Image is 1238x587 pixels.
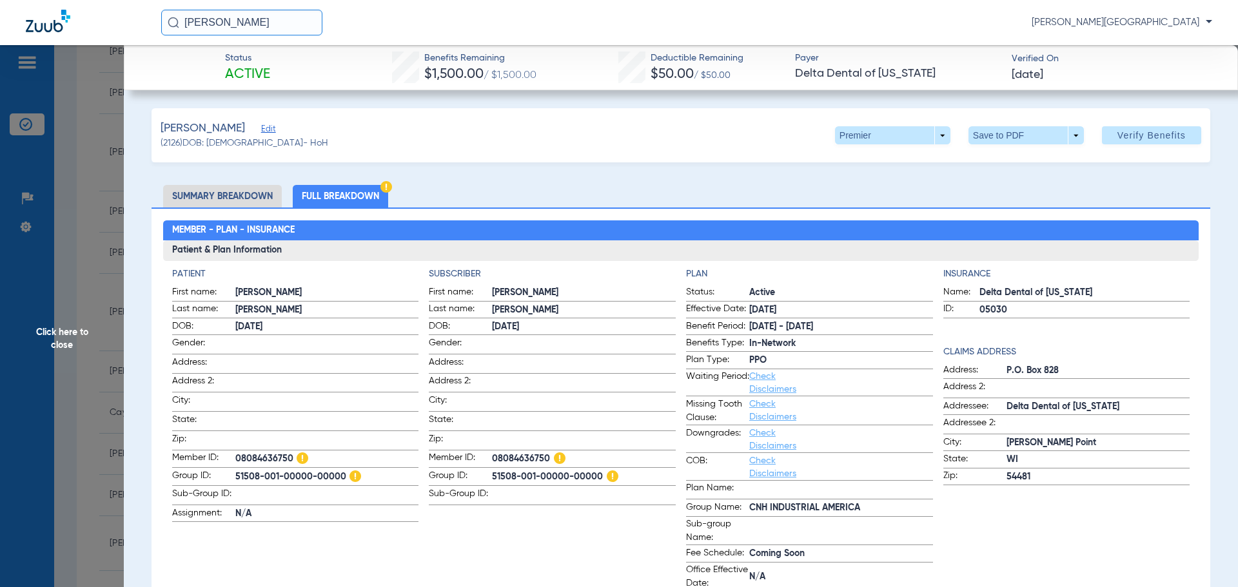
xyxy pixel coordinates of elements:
[492,320,676,334] span: [DATE]
[749,320,933,334] span: [DATE] - [DATE]
[749,456,796,478] a: Check Disclaimers
[492,303,676,317] span: [PERSON_NAME]
[235,320,419,334] span: [DATE]
[235,507,419,521] span: N/A
[172,336,235,354] span: Gender:
[172,506,235,522] span: Assignment:
[686,353,749,369] span: Plan Type:
[172,487,235,505] span: Sub-Group ID:
[943,452,1007,468] span: State:
[429,302,492,318] span: Last name:
[1007,453,1190,467] span: WI
[172,413,235,430] span: State:
[163,240,1199,261] h3: Patient & Plan Information
[1032,16,1212,29] span: [PERSON_NAME][GEOGRAPHIC_DATA]
[1102,126,1201,144] button: Verify Benefits
[172,302,235,318] span: Last name:
[943,267,1190,281] app-breakdown-title: Insurance
[1007,470,1190,484] span: 54481
[1007,436,1190,450] span: [PERSON_NAME] Point
[968,126,1084,144] button: Save to PDF
[686,285,749,301] span: Status:
[943,345,1190,359] h4: Claims Address
[172,394,235,411] span: City:
[235,286,419,300] span: [PERSON_NAME]
[1117,130,1186,140] span: Verify Benefits
[979,303,1190,317] span: 05030
[943,399,1007,415] span: Addressee:
[172,469,235,485] span: Group ID:
[429,336,492,354] span: Gender:
[554,452,565,464] img: Hazard
[492,469,676,485] span: 51508-001-00000-00000
[429,432,492,450] span: Zip:
[429,487,492,505] span: Sub-Group ID:
[163,185,282,207] li: Summary Breakdown
[749,354,933,367] span: PPO
[795,66,1001,82] span: Delta Dental of [US_STATE]
[429,320,492,335] span: DOB:
[429,356,492,373] span: Address:
[651,68,694,81] span: $50.00
[172,432,235,450] span: Zip:
[380,181,392,193] img: Hazard
[1012,67,1043,83] span: [DATE]
[943,302,979,318] span: ID:
[225,66,270,84] span: Active
[235,451,419,467] span: 08084636750
[429,469,492,485] span: Group ID:
[492,286,676,300] span: [PERSON_NAME]
[686,517,749,544] span: Sub-group Name:
[172,267,419,281] h4: Patient
[1007,400,1190,414] span: Delta Dental of [US_STATE]
[429,285,492,301] span: First name:
[943,436,1007,451] span: City:
[349,470,361,482] img: Hazard
[1012,52,1217,66] span: Verified On
[686,546,749,562] span: Fee Schedule:
[686,320,749,335] span: Benefit Period:
[686,267,933,281] h4: Plan
[429,451,492,467] span: Member ID:
[261,124,273,137] span: Edit
[424,52,536,65] span: Benefits Remaining
[235,469,419,485] span: 51508-001-00000-00000
[163,220,1199,241] h2: Member - Plan - Insurance
[161,137,328,150] span: (2126) DOB: [DEMOGRAPHIC_DATA] - HoH
[297,452,308,464] img: Hazard
[484,70,536,81] span: / $1,500.00
[161,10,322,35] input: Search for patients
[979,286,1190,300] span: Delta Dental of [US_STATE]
[1007,364,1190,378] span: P.O. Box 828
[749,570,933,584] span: N/A
[749,501,933,515] span: CNH INDUSTRIAL AMERICA
[943,380,1007,398] span: Address 2:
[795,52,1001,65] span: Payer
[651,52,743,65] span: Deductible Remaining
[225,52,270,65] span: Status
[749,428,796,450] a: Check Disclaimers
[235,303,419,317] span: [PERSON_NAME]
[429,394,492,411] span: City:
[172,356,235,373] span: Address:
[686,427,749,452] span: Downgrades:
[686,336,749,352] span: Benefits Type:
[492,451,676,467] span: 08084636750
[172,451,235,467] span: Member ID:
[686,454,749,480] span: COB:
[749,303,933,317] span: [DATE]
[686,501,749,516] span: Group Name:
[686,398,749,425] span: Missing Tooth Clause:
[943,416,1007,434] span: Addressee 2:
[749,547,933,561] span: Coming Soon
[429,267,676,281] h4: Subscriber
[835,126,950,144] button: Premier
[686,302,749,318] span: Effective Date:
[26,10,70,32] img: Zuub Logo
[686,481,749,499] span: Plan Name:
[943,469,1007,485] span: Zip:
